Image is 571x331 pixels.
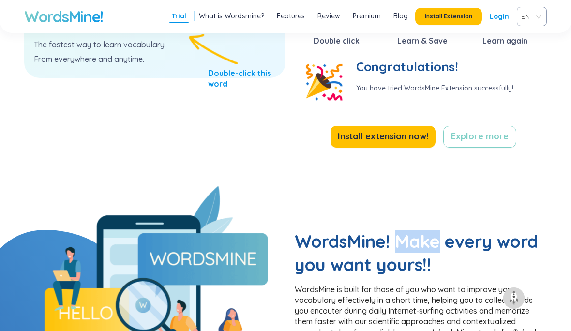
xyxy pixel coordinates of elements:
[295,230,542,276] h2: WordsMine! Make every word you want yours!!
[314,33,360,48] div: Double click
[34,39,276,50] p: The fastest way to learn vocabulary.
[443,126,516,148] button: Explore more
[277,11,305,21] a: Features
[356,83,513,93] p: You have tried WordsMine Extension successfully!
[490,8,509,25] a: Login
[199,11,264,21] a: What is Wordsmine?
[338,130,428,143] span: Install extension now!
[397,33,448,48] div: Learn & Save
[451,130,509,143] span: Explore more
[300,58,348,106] img: Congratulations
[482,33,527,48] div: Learn again
[24,7,103,26] a: WordsMine!
[317,11,340,21] a: Review
[521,9,539,24] span: EN
[506,290,522,306] img: to top
[172,11,186,21] a: Trial
[393,11,408,21] a: Blog
[415,8,482,25] button: Install Extension
[356,58,513,75] h4: Congratulations!
[331,126,436,148] button: Install extension now!
[353,11,381,21] a: Premium
[425,13,472,20] span: Install Extension
[34,54,276,64] p: From everywhere and anytime.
